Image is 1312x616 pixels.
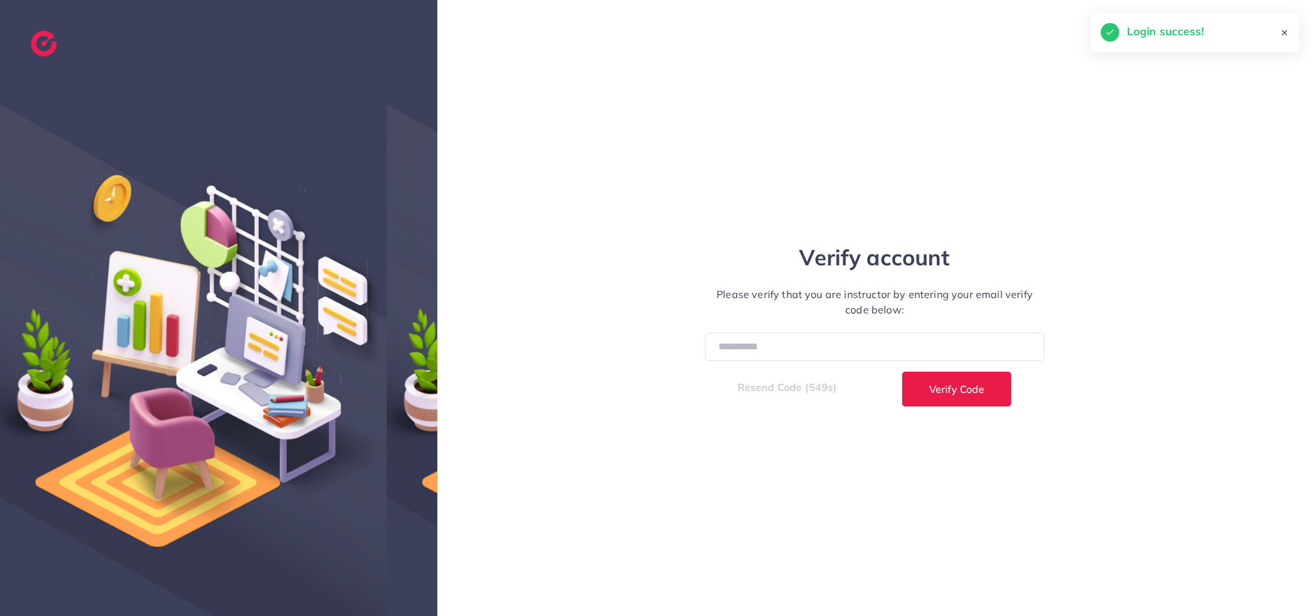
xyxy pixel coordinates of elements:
[705,245,1044,271] h1: Verify account
[902,371,1012,407] button: Verify Code
[1127,23,1204,40] h5: Login success!
[705,287,1044,317] p: Please verify that you are instructor by entering your email verify code below:
[31,31,57,56] img: logo
[929,384,984,394] span: Verify Code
